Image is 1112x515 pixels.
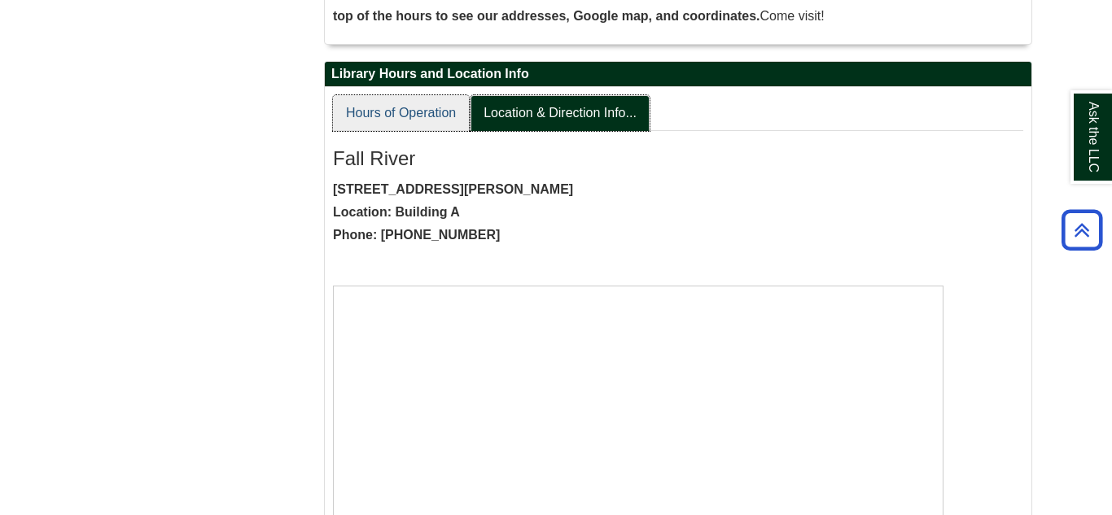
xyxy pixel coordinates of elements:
[471,95,650,132] a: Location & Direction Info...
[333,147,1023,170] h3: Fall River
[1056,219,1108,241] a: Back to Top
[333,182,573,242] strong: [STREET_ADDRESS][PERSON_NAME] Location: Building A Phone: [PHONE_NUMBER]
[325,62,1031,87] h2: Library Hours and Location Info
[333,95,469,132] a: Hours of Operation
